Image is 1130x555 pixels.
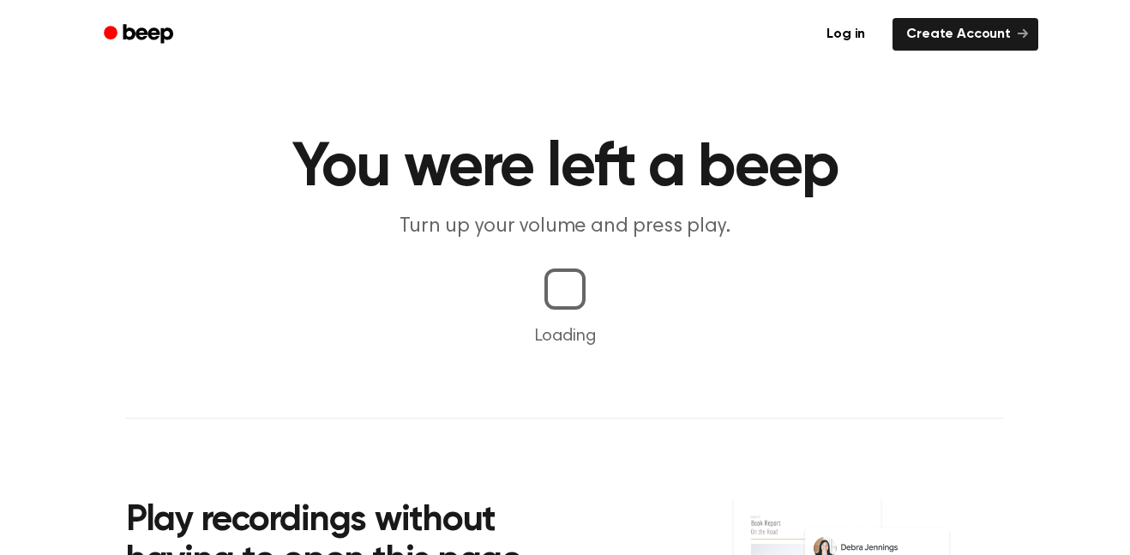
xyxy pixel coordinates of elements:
[126,137,1004,199] h1: You were left a beep
[236,213,894,241] p: Turn up your volume and press play.
[809,15,882,54] a: Log in
[893,18,1038,51] a: Create Account
[21,323,1109,349] p: Loading
[92,18,189,51] a: Beep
